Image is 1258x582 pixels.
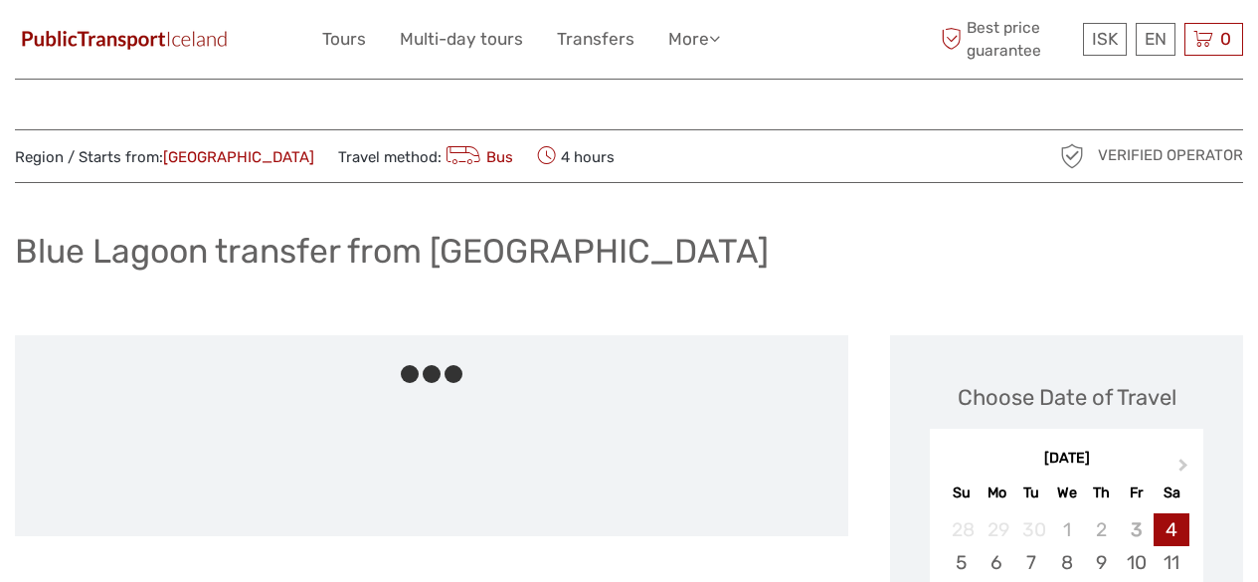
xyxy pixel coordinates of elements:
div: Choose Saturday, October 4th, 2025 [1154,513,1188,546]
div: Choose Thursday, October 9th, 2025 [1084,546,1119,579]
div: Choose Tuesday, October 7th, 2025 [1014,546,1049,579]
span: Region / Starts from: [15,147,314,168]
div: Not available Monday, September 29th, 2025 [980,513,1014,546]
span: 0 [1217,29,1234,49]
div: Not available Friday, October 3rd, 2025 [1119,513,1154,546]
div: Sa [1154,480,1188,506]
div: Choose Sunday, October 5th, 2025 [944,546,979,579]
a: [GEOGRAPHIC_DATA] [163,148,314,166]
div: Fr [1119,480,1154,506]
div: Choose Friday, October 10th, 2025 [1119,546,1154,579]
div: Choose Saturday, October 11th, 2025 [1154,546,1188,579]
a: Transfers [557,25,634,54]
div: Choose Date of Travel [958,382,1176,413]
h1: Blue Lagoon transfer from [GEOGRAPHIC_DATA] [15,231,769,272]
span: Verified Operator [1098,145,1243,166]
div: [DATE] [930,449,1203,470]
span: Travel method: [338,142,513,170]
div: Not available Sunday, September 28th, 2025 [944,513,979,546]
a: Multi-day tours [400,25,523,54]
div: Choose Wednesday, October 8th, 2025 [1049,546,1084,579]
div: Su [944,480,979,506]
img: verified_operator_grey_128.png [1056,140,1088,172]
span: ISK [1092,29,1118,49]
div: We [1049,480,1084,506]
div: Not available Tuesday, September 30th, 2025 [1014,513,1049,546]
img: 649-6460f36e-8799-4323-b450-83d04da7ab63_logo_small.jpg [15,25,234,54]
button: Next Month [1169,454,1201,485]
div: Th [1084,480,1119,506]
a: More [668,25,720,54]
a: Bus [442,148,513,166]
span: 4 hours [537,142,615,170]
div: Mo [980,480,1014,506]
div: EN [1136,23,1175,56]
div: Not available Thursday, October 2nd, 2025 [1084,513,1119,546]
a: Tours [322,25,366,54]
div: Not available Wednesday, October 1st, 2025 [1049,513,1084,546]
span: Best price guarantee [936,17,1078,61]
div: Tu [1014,480,1049,506]
div: Choose Monday, October 6th, 2025 [980,546,1014,579]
